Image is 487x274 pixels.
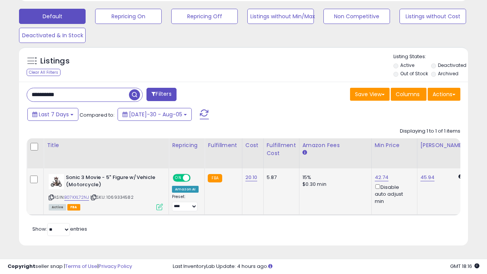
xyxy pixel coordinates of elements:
button: Actions [428,88,460,101]
img: 41uG6F8qxpL._SL40_.jpg [49,174,64,189]
button: Listings without Cost [399,9,466,24]
span: FBA [67,204,80,211]
div: 15% [302,174,366,181]
small: FBA [208,174,222,182]
div: ASIN: [49,174,163,209]
div: Preset: [172,194,199,211]
span: Compared to: [80,111,115,119]
div: Disable auto adjust min [375,183,411,205]
label: Archived [438,70,458,77]
button: Non Competitive [323,9,390,24]
button: Listings without Min/Max [247,9,314,24]
span: Last 7 Days [39,111,69,118]
label: Deactivated [438,62,466,68]
a: 42.74 [375,174,389,181]
div: Amazon AI [172,186,199,193]
a: Privacy Policy [99,263,132,270]
button: Columns [391,88,427,101]
span: ON [173,175,183,181]
a: B07KXL72NJ [64,194,89,201]
button: Default [19,9,86,24]
div: [PERSON_NAME] [420,141,466,149]
div: Amazon Fees [302,141,368,149]
span: Columns [396,90,420,98]
div: Title [47,141,166,149]
div: Repricing [172,141,201,149]
a: 20.10 [245,174,258,181]
div: Cost [245,141,260,149]
div: seller snap | | [8,263,132,270]
div: Min Price [375,141,414,149]
label: Active [400,62,414,68]
div: Clear All Filters [27,69,60,76]
div: $0.30 min [302,181,366,188]
button: Deactivated & In Stock [19,28,86,43]
span: 2025-08-13 18:16 GMT [450,263,479,270]
button: Repricing On [95,9,162,24]
a: Terms of Use [65,263,97,270]
button: Save View [350,88,390,101]
small: Amazon Fees. [302,149,307,156]
button: [DATE]-30 - Aug-05 [118,108,192,121]
div: Fulfillment [208,141,239,149]
span: All listings currently available for purchase on Amazon [49,204,66,211]
span: Show: entries [32,225,87,233]
div: Displaying 1 to 1 of 1 items [400,128,460,135]
button: Filters [146,88,176,101]
h5: Listings [40,56,70,67]
p: Listing States: [393,53,468,60]
div: 5.87 [267,174,293,181]
span: [DATE]-30 - Aug-05 [129,111,182,118]
span: | SKU: 1069334582 [90,194,134,200]
button: Repricing Off [171,9,238,24]
div: Last InventoryLab Update: 4 hours ago. [173,263,479,270]
strong: Copyright [8,263,35,270]
div: Fulfillment Cost [267,141,296,157]
a: 45.94 [420,174,435,181]
span: OFF [189,175,202,181]
button: Last 7 Days [27,108,78,121]
label: Out of Stock [400,70,428,77]
b: Sonic 3 Movie - 5" Figure w/Vehicle (Motorcycle) [66,174,158,190]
